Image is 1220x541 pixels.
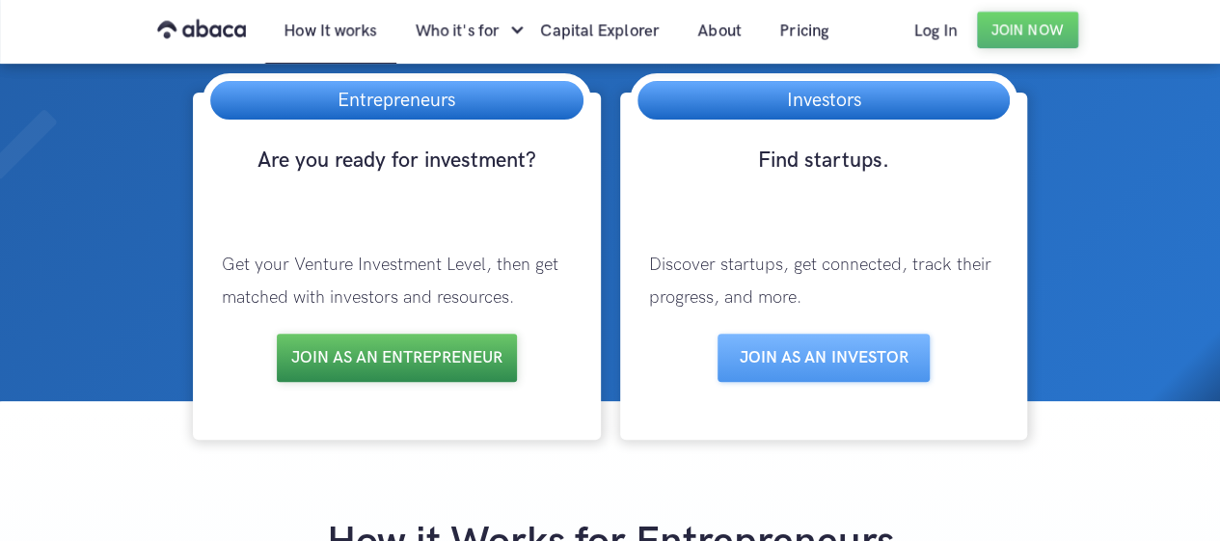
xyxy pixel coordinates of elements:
[630,230,1018,334] p: Discover startups, get connected, track their progress, and more.
[767,81,880,120] h3: Investors
[203,230,591,334] p: Get your Venture Investment Level, then get matched with investors and resources.
[718,334,930,382] a: Join as aN INVESTOR
[277,334,517,382] a: Join as an entrepreneur
[977,12,1078,48] a: Join Now
[203,147,591,210] h3: Are you ready for investment?
[318,81,474,120] h3: Entrepreneurs
[630,147,1018,210] h3: Find startups.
